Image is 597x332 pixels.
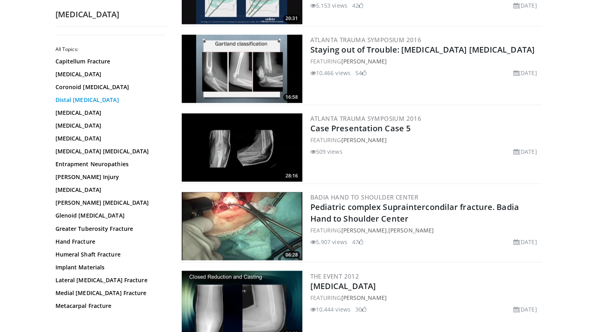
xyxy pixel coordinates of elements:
[310,57,540,65] div: FEATURING
[55,276,164,284] a: Lateral [MEDICAL_DATA] Fracture
[55,289,164,297] a: Medial [MEDICAL_DATA] Fracture
[341,136,386,144] a: [PERSON_NAME]
[55,160,164,168] a: Entrapment Neuropathies
[55,186,164,194] a: [MEDICAL_DATA]
[310,202,519,224] a: Pediatric complex Supraintercondilar fracture. Badia Hand to Shoulder Center
[55,122,164,130] a: [MEDICAL_DATA]
[182,192,302,260] img: Vx8lr-LI9TPdNKgn4xMDoxOjBzMTt2bJ_2.300x170_q85_crop-smart_upscale.jpg
[355,69,367,77] li: 54
[55,70,164,78] a: [MEDICAL_DATA]
[513,147,537,156] li: [DATE]
[310,136,540,144] div: FEATURING
[55,199,164,207] a: [PERSON_NAME] [MEDICAL_DATA]
[513,1,537,10] li: [DATE]
[283,251,300,258] span: 06:28
[341,57,386,65] a: [PERSON_NAME]
[513,305,537,313] li: [DATE]
[283,15,300,22] span: 20:31
[182,113,302,181] a: 28:16
[388,226,434,234] a: [PERSON_NAME]
[182,192,302,260] a: 06:28
[55,147,164,155] a: [MEDICAL_DATA] [MEDICAL_DATA]
[55,301,164,310] a: Metacarpal Fracture
[310,237,347,246] li: 5,907 views
[310,36,422,44] a: Atlanta Trauma Symposium 2016
[55,109,164,117] a: [MEDICAL_DATA]
[352,237,363,246] li: 47
[310,69,351,77] li: 10,466 views
[283,172,300,179] span: 28:16
[310,44,535,55] a: Staying out of Trouble: [MEDICAL_DATA] [MEDICAL_DATA]
[55,250,164,258] a: Humeral Shaft Fracture
[55,46,166,53] h2: All Topics:
[355,305,367,313] li: 30
[182,35,302,103] a: 16:58
[55,57,164,65] a: Capitellum Fracture
[310,280,376,291] a: [MEDICAL_DATA]
[513,69,537,77] li: [DATE]
[352,1,363,10] li: 42
[55,9,168,20] h2: [MEDICAL_DATA]
[310,147,343,156] li: 509 views
[310,293,540,301] div: FEATURING
[310,226,540,234] div: FEATURING ,
[55,96,164,104] a: Distal [MEDICAL_DATA]
[55,83,164,91] a: Coronoid [MEDICAL_DATA]
[341,293,386,301] a: [PERSON_NAME]
[55,173,164,181] a: [PERSON_NAME] Injury
[341,226,386,234] a: [PERSON_NAME]
[182,113,302,181] img: wyzKNMKtRlFZDAp34xMDoxOjBuMTuUaa.300x170_q85_crop-smart_upscale.jpg
[55,134,164,143] a: [MEDICAL_DATA]
[310,123,410,134] a: Case Presentation Case 5
[310,305,351,313] li: 10,444 views
[55,237,164,245] a: Hand Fracture
[283,94,300,101] span: 16:58
[55,212,164,220] a: Glenoid [MEDICAL_DATA]
[182,35,302,103] img: 05012973-bec5-4b18-bb86-627bf2269be2.300x170_q85_crop-smart_upscale.jpg
[310,272,359,280] a: The Event 2012
[55,263,164,271] a: Implant Materials
[513,237,537,246] li: [DATE]
[310,1,347,10] li: 5,153 views
[55,224,164,232] a: Greater Tuberosity Fracture
[310,114,422,122] a: Atlanta Trauma Symposium 2016
[310,193,419,201] a: BADIA Hand to Shoulder Center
